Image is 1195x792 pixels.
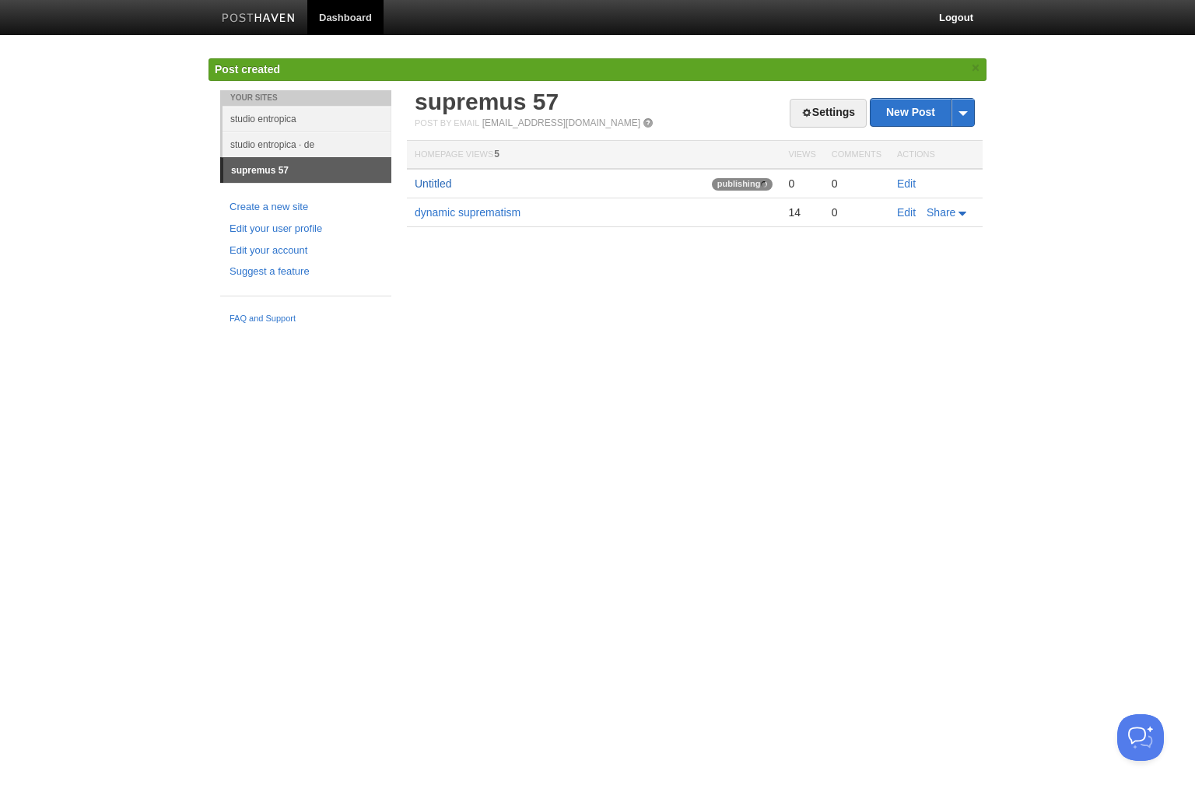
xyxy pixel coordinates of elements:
[889,141,983,170] th: Actions
[927,206,955,219] span: Share
[415,206,520,219] a: dynamic suprematism
[897,177,916,190] a: Edit
[230,243,382,259] a: Edit your account
[788,205,815,219] div: 14
[897,206,916,219] a: Edit
[780,141,823,170] th: Views
[223,106,391,131] a: studio entropica
[1117,714,1164,761] iframe: Help Scout Beacon - Open
[712,178,773,191] span: publishing
[223,131,391,157] a: studio entropica · de
[871,99,974,126] a: New Post
[832,205,881,219] div: 0
[832,177,881,191] div: 0
[969,58,983,78] a: ×
[824,141,889,170] th: Comments
[790,99,867,128] a: Settings
[222,13,296,25] img: Posthaven-bar
[220,90,391,106] li: Your Sites
[415,89,559,114] a: supremus 57
[230,264,382,280] a: Suggest a feature
[230,221,382,237] a: Edit your user profile
[230,312,382,326] a: FAQ and Support
[788,177,815,191] div: 0
[223,158,391,183] a: supremus 57
[415,118,479,128] span: Post by Email
[407,141,780,170] th: Homepage Views
[494,149,499,159] span: 5
[230,199,382,216] a: Create a new site
[761,181,767,187] img: loading-tiny-gray.gif
[415,177,451,190] a: Untitled
[215,63,280,75] span: Post created
[482,117,640,128] a: [EMAIL_ADDRESS][DOMAIN_NAME]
